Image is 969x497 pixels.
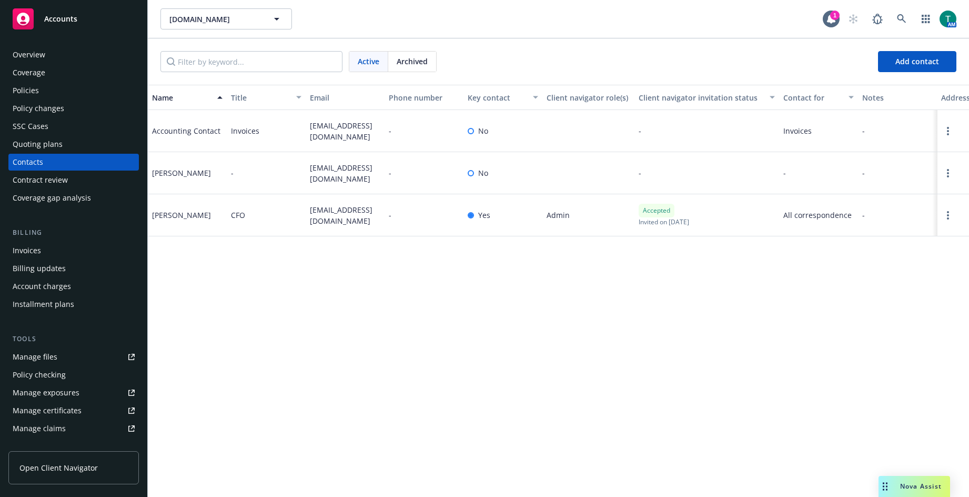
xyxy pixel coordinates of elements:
div: Email [310,92,380,103]
div: [PERSON_NAME] [152,167,211,178]
span: Admin [547,210,570,221]
div: Coverage [13,64,45,81]
span: Nova Assist [900,482,942,491]
div: Policies [13,82,39,99]
a: Report a Bug [867,8,888,29]
button: Client navigator role(s) [542,85,634,110]
div: Policy checking [13,366,66,383]
a: Policy changes [8,100,139,117]
a: Open options [942,167,954,180]
span: Invoices [783,125,854,136]
div: Contacts [13,154,43,171]
span: - [639,167,641,178]
div: 1 [830,11,840,20]
span: Yes [478,210,490,221]
div: Tools [8,334,139,344]
div: Coverage gap analysis [13,190,91,206]
button: Title [227,85,306,110]
a: Open options [942,125,954,137]
div: Manage BORs [13,438,62,455]
a: Contract review [8,172,139,188]
span: - [231,167,234,178]
div: Manage claims [13,420,66,437]
a: Billing updates [8,260,139,277]
div: Billing updates [13,260,66,277]
div: Drag to move [879,476,892,497]
span: No [478,125,488,136]
div: SSC Cases [13,118,48,135]
button: Email [306,85,385,110]
button: Client navigator invitation status [634,85,779,110]
span: - [389,210,391,221]
span: - [862,125,865,136]
div: Billing [8,227,139,238]
a: Manage exposures [8,384,139,401]
span: All correspondence [783,210,854,221]
a: Installment plans [8,296,139,313]
a: Quoting plans [8,136,139,153]
div: Phone number [389,92,459,103]
span: No [478,167,488,178]
a: Contacts [8,154,139,171]
div: Invoices [13,242,41,259]
button: Add contact [878,51,956,72]
a: Search [891,8,912,29]
a: Manage files [8,349,139,365]
button: Key contact [463,85,542,110]
a: Invoices [8,242,139,259]
span: Accounts [44,15,77,23]
a: Manage BORs [8,438,139,455]
div: Overview [13,46,45,63]
div: Name [152,92,211,103]
a: Open options [942,209,954,222]
span: Invoices [231,125,259,136]
span: - [389,167,391,178]
span: Active [358,56,379,67]
div: Key contact [468,92,527,103]
a: Manage claims [8,420,139,437]
div: Manage files [13,349,57,365]
div: Title [231,92,290,103]
button: Phone number [385,85,463,110]
span: [EMAIL_ADDRESS][DOMAIN_NAME] [310,120,380,142]
a: Policy checking [8,366,139,383]
a: SSC Cases [8,118,139,135]
a: Coverage [8,64,139,81]
div: Notes [862,92,933,103]
span: - [862,167,865,178]
a: Policies [8,82,139,99]
div: Contract review [13,172,68,188]
a: Switch app [915,8,936,29]
span: Accepted [643,206,670,215]
span: CFO [231,210,245,221]
button: [DOMAIN_NAME] [160,8,292,29]
div: Account charges [13,278,71,295]
span: [DOMAIN_NAME] [169,14,260,25]
div: Manage certificates [13,402,82,419]
a: Coverage gap analysis [8,190,139,206]
span: Invited on [DATE] [639,217,689,226]
span: [EMAIL_ADDRESS][DOMAIN_NAME] [310,204,380,226]
div: Client navigator invitation status [639,92,763,103]
button: Nova Assist [879,476,950,497]
button: Name [148,85,227,110]
div: Contact for [783,92,842,103]
img: photo [940,11,956,27]
span: - [389,125,391,136]
div: [PERSON_NAME] [152,210,211,221]
span: Archived [397,56,428,67]
div: Manage exposures [13,384,79,401]
a: Account charges [8,278,139,295]
a: Accounts [8,4,139,34]
div: Client navigator role(s) [547,92,630,103]
div: Quoting plans [13,136,63,153]
a: Manage certificates [8,402,139,419]
button: Notes [858,85,937,110]
a: Overview [8,46,139,63]
button: Contact for [779,85,858,110]
a: Start snowing [843,8,864,29]
div: Accounting Contact [152,125,220,136]
span: - [639,125,641,136]
span: Add contact [895,56,939,66]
